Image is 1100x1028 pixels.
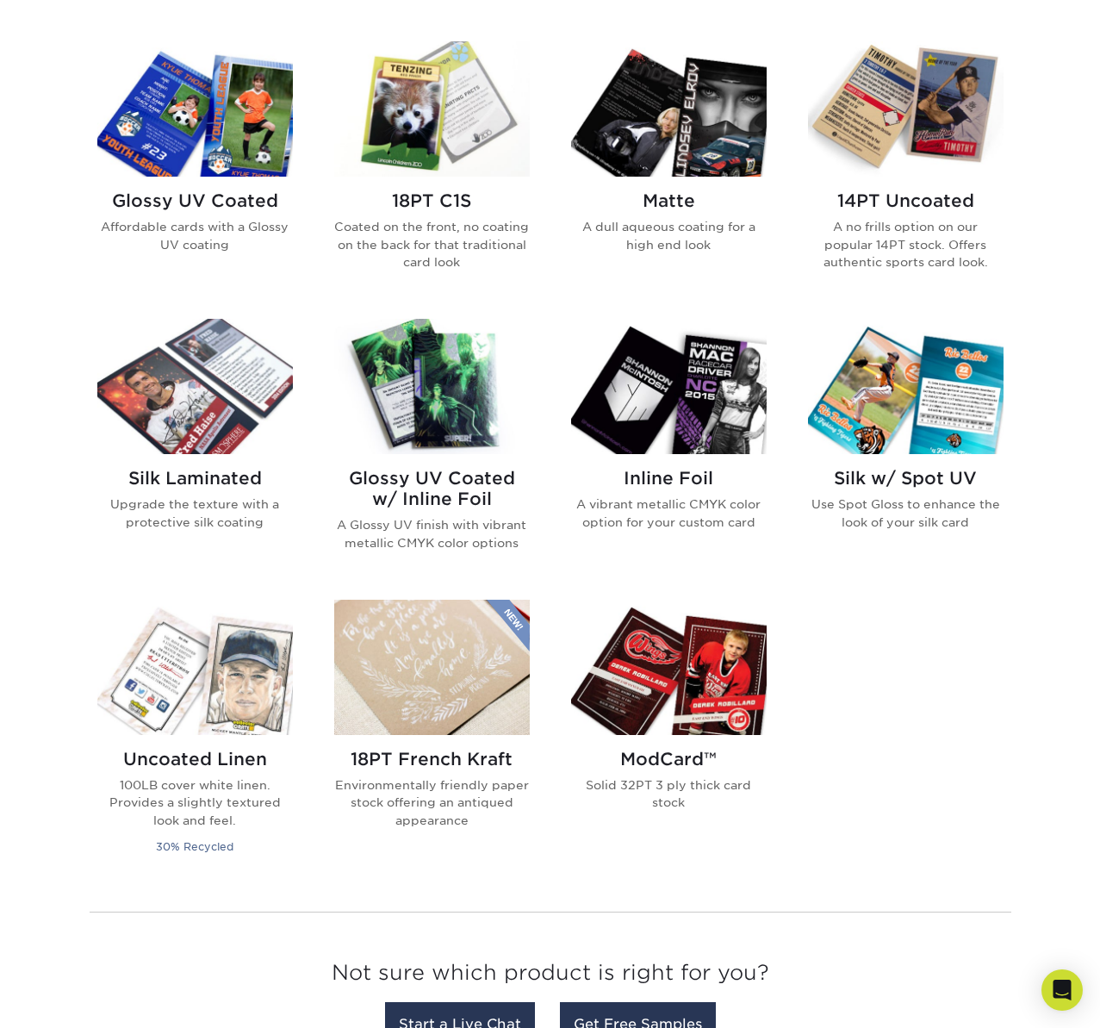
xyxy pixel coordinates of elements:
a: Silk Laminated Trading Cards Silk Laminated Upgrade the texture with a protective silk coating [97,319,293,579]
img: Silk Laminated Trading Cards [97,319,293,454]
h2: Matte [571,190,767,211]
a: Uncoated Linen Trading Cards Uncoated Linen 100LB cover white linen. Provides a slightly textured... [97,600,293,877]
a: Silk w/ Spot UV Trading Cards Silk w/ Spot UV Use Spot Gloss to enhance the look of your silk card [808,319,1004,579]
h3: Not sure which product is right for you? [90,947,1011,1006]
img: 18PT C1S Trading Cards [334,41,530,177]
p: Solid 32PT 3 ply thick card stock [571,776,767,812]
div: Open Intercom Messenger [1041,969,1083,1011]
small: 30% Recycled [156,840,233,853]
h2: Glossy UV Coated [97,190,293,211]
h2: Glossy UV Coated w/ Inline Foil [334,468,530,509]
p: A no frills option on our popular 14PT stock. Offers authentic sports card look. [808,218,1004,271]
h2: Inline Foil [571,468,767,489]
p: Upgrade the texture with a protective silk coating [97,495,293,531]
h2: ModCard™ [571,749,767,769]
img: Uncoated Linen Trading Cards [97,600,293,735]
img: ModCard™ Trading Cards [571,600,767,735]
p: A Glossy UV finish with vibrant metallic CMYK color options [334,516,530,551]
p: A vibrant metallic CMYK color option for your custom card [571,495,767,531]
img: 14PT Uncoated Trading Cards [808,41,1004,177]
img: Silk w/ Spot UV Trading Cards [808,319,1004,454]
h2: 14PT Uncoated [808,190,1004,211]
img: Inline Foil Trading Cards [571,319,767,454]
img: Matte Trading Cards [571,41,767,177]
img: 18PT French Kraft Trading Cards [334,600,530,735]
p: A dull aqueous coating for a high end look [571,218,767,253]
h2: 18PT French Kraft [334,749,530,769]
a: 14PT Uncoated Trading Cards 14PT Uncoated A no frills option on our popular 14PT stock. Offers au... [808,41,1004,298]
img: New Product [487,600,530,651]
iframe: Google Customer Reviews [4,975,146,1022]
p: Environmentally friendly paper stock offering an antiqued appearance [334,776,530,829]
h2: Silk w/ Spot UV [808,468,1004,489]
h2: 18PT C1S [334,190,530,211]
a: 18PT French Kraft Trading Cards 18PT French Kraft Environmentally friendly paper stock offering a... [334,600,530,877]
p: Coated on the front, no coating on the back for that traditional card look [334,218,530,271]
img: Glossy UV Coated Trading Cards [97,41,293,177]
a: Glossy UV Coated w/ Inline Foil Trading Cards Glossy UV Coated w/ Inline Foil A Glossy UV finish ... [334,319,530,579]
a: Matte Trading Cards Matte A dull aqueous coating for a high end look [571,41,767,298]
a: 18PT C1S Trading Cards 18PT C1S Coated on the front, no coating on the back for that traditional ... [334,41,530,298]
a: Inline Foil Trading Cards Inline Foil A vibrant metallic CMYK color option for your custom card [571,319,767,579]
a: ModCard™ Trading Cards ModCard™ Solid 32PT 3 ply thick card stock [571,600,767,877]
p: Affordable cards with a Glossy UV coating [97,218,293,253]
p: Use Spot Gloss to enhance the look of your silk card [808,495,1004,531]
img: Glossy UV Coated w/ Inline Foil Trading Cards [334,319,530,454]
h2: Silk Laminated [97,468,293,489]
p: 100LB cover white linen. Provides a slightly textured look and feel. [97,776,293,829]
a: Glossy UV Coated Trading Cards Glossy UV Coated Affordable cards with a Glossy UV coating [97,41,293,298]
h2: Uncoated Linen [97,749,293,769]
